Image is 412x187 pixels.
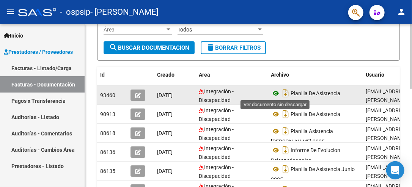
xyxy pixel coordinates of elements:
[281,108,291,120] i: Descargar documento
[4,48,73,56] span: Prestadores / Proveedores
[157,72,175,78] span: Creado
[157,130,173,136] span: [DATE]
[291,111,340,117] span: Planilla De Asistencia
[281,144,291,156] i: Descargar documento
[97,67,127,83] datatable-header-cell: Id
[178,27,192,33] span: Todos
[199,145,234,160] span: Integración - Discapacidad
[90,4,159,20] span: - [PERSON_NAME]
[109,43,118,52] mat-icon: search
[196,67,268,83] datatable-header-cell: Area
[206,44,261,51] span: Borrar Filtros
[100,92,115,98] span: 93460
[157,168,173,174] span: [DATE]
[281,125,291,137] i: Descargar documento
[104,41,195,54] button: Buscar Documentacion
[4,31,23,40] span: Inicio
[199,107,234,122] span: Integración - Discapacidad
[271,90,340,107] span: Planilla De Asistencia Septiembre 2025
[199,72,210,78] span: Area
[206,43,215,52] mat-icon: delete
[154,67,196,83] datatable-header-cell: Creado
[199,126,234,141] span: Integración - Discapacidad
[60,4,90,20] span: - ospsip
[386,161,404,179] div: Open Intercom Messenger
[397,7,406,16] mat-icon: person
[100,72,105,78] span: Id
[201,41,266,54] button: Borrar Filtros
[271,128,333,145] span: Planilla Asistencia [PERSON_NAME] 2025
[271,147,340,163] span: Informe De Evolucion Psicopedagogica
[109,44,189,51] span: Buscar Documentacion
[100,130,115,136] span: 88618
[281,163,291,175] i: Descargar documento
[157,149,173,155] span: [DATE]
[199,88,234,103] span: Integración - Discapacidad
[281,87,291,99] i: Descargar documento
[100,168,115,174] span: 86135
[100,111,115,117] span: 90913
[271,72,289,78] span: Archivo
[271,166,355,182] span: Planilla De Asistencia Junio 2025
[100,149,115,155] span: 86136
[157,111,173,117] span: [DATE]
[199,164,234,179] span: Integración - Discapacidad
[268,67,363,83] datatable-header-cell: Archivo
[157,92,173,98] span: [DATE]
[104,27,165,33] span: Área
[366,72,384,78] span: Usuario
[6,7,15,16] mat-icon: menu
